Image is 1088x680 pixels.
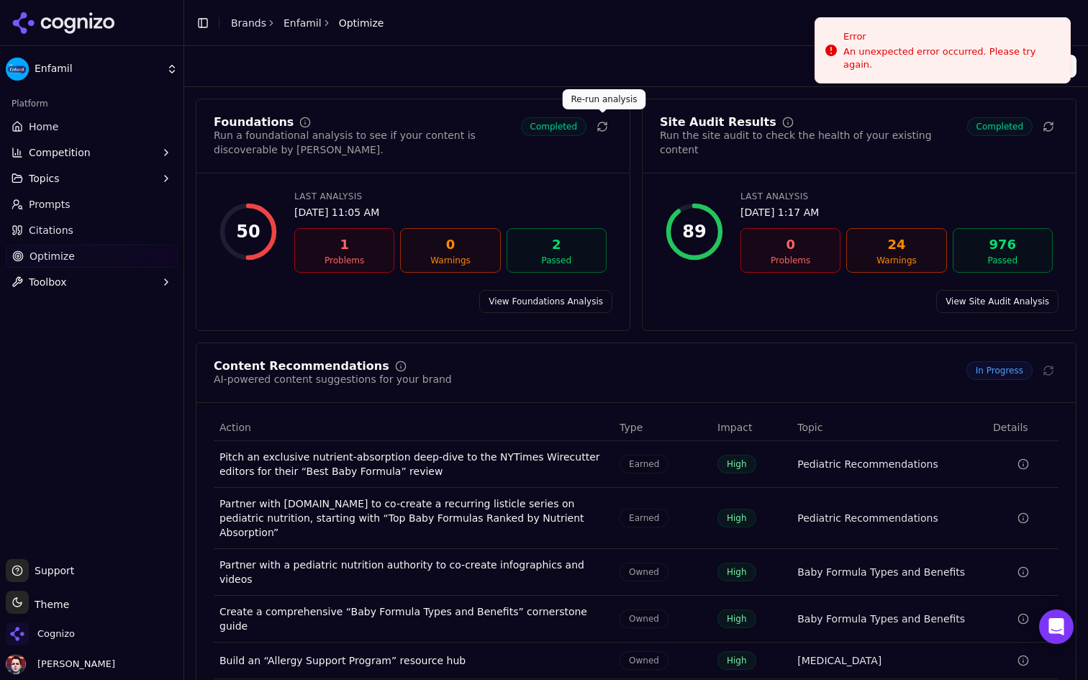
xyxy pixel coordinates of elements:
[301,255,388,266] div: Problems
[6,167,178,190] button: Topics
[214,414,1058,679] div: Data table
[717,651,756,670] span: High
[620,651,668,670] span: Owned
[219,558,608,586] div: Partner with a pediatric nutrition authority to co-create infographics and videos
[219,420,608,435] div: Action
[294,191,607,202] div: Last Analysis
[30,249,75,263] span: Optimize
[29,223,73,237] span: Citations
[231,17,266,29] a: Brands
[660,117,776,128] div: Site Audit Results
[219,497,608,540] div: Partner with [DOMAIN_NAME] to co-create a recurring listicle series on pediatric nutrition, start...
[29,171,60,186] span: Topics
[620,420,706,435] div: Type
[620,455,668,473] span: Earned
[797,511,938,525] a: Pediatric Recommendations
[843,30,1058,44] div: Error
[219,450,608,479] div: Pitch an exclusive nutrient-absorption deep-dive to the NYTimes Wirecutter editors for their “Bes...
[6,141,178,164] button: Competition
[6,654,115,674] button: Open user button
[6,92,178,115] div: Platform
[35,63,160,76] span: Enfamil
[29,275,67,289] span: Toolbox
[959,255,1046,266] div: Passed
[682,220,706,243] div: 89
[717,563,756,581] span: High
[797,612,965,626] a: Baby Formula Types and Benefits
[1039,609,1074,644] div: Open Intercom Messenger
[29,119,58,134] span: Home
[513,235,600,255] div: 2
[301,235,388,255] div: 1
[993,420,1053,435] div: Details
[6,193,178,216] a: Prompts
[853,255,940,266] div: Warnings
[620,563,668,581] span: Owned
[6,271,178,294] button: Toolbox
[717,609,756,628] span: High
[6,622,29,645] img: Cognizo
[6,115,178,138] a: Home
[6,622,75,645] button: Open organization switcher
[747,235,834,255] div: 0
[521,117,586,136] span: Completed
[797,457,938,471] a: Pediatric Recommendations
[797,420,982,435] div: Topic
[620,609,668,628] span: Owned
[6,219,178,242] a: Citations
[513,255,600,266] div: Passed
[967,117,1033,136] span: Completed
[29,599,69,610] span: Theme
[29,145,91,160] span: Competition
[219,604,608,633] div: Create a comprehensive “Baby Formula Types and Benefits” cornerstone guide
[37,627,75,640] span: Cognizo
[6,58,29,81] img: Enfamil
[966,361,1033,380] span: In Progress
[339,16,384,30] span: Optimize
[620,509,668,527] span: Earned
[740,205,1053,219] div: [DATE] 1:17 AM
[843,45,1058,71] div: An unexpected error occurred. Please try again.
[959,235,1046,255] div: 976
[219,653,608,668] div: Build an “Allergy Support Program” resource hub
[214,372,452,386] div: AI-powered content suggestions for your brand
[32,658,115,671] span: [PERSON_NAME]
[717,455,756,473] span: High
[717,509,756,527] span: High
[231,16,384,30] nav: breadcrumb
[29,197,71,212] span: Prompts
[294,205,607,219] div: [DATE] 11:05 AM
[936,290,1058,313] a: View Site Audit Analysis
[571,94,638,105] p: Re-run analysis
[797,565,965,579] a: Baby Formula Types and Benefits
[236,220,260,243] div: 50
[479,290,612,313] a: View Foundations Analysis
[214,117,294,128] div: Foundations
[797,653,881,668] a: [MEDICAL_DATA]
[407,255,494,266] div: Warnings
[740,191,1053,202] div: Last Analysis
[214,128,521,157] div: Run a foundational analysis to see if your content is discoverable by [PERSON_NAME].
[407,235,494,255] div: 0
[660,128,967,157] div: Run the site audit to check the health of your existing content
[853,235,940,255] div: 24
[6,654,26,674] img: Deniz Ozcan
[6,245,178,268] a: Optimize
[284,16,322,30] a: Enfamil
[717,420,786,435] div: Impact
[29,563,74,578] span: Support
[747,255,834,266] div: Problems
[214,361,389,372] div: Content Recommendations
